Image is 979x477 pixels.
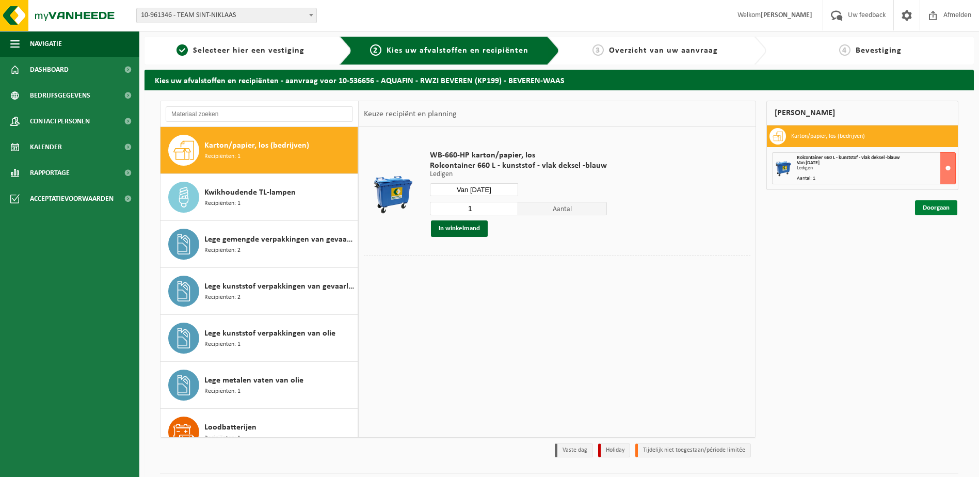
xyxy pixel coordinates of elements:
span: Recipiënten: 1 [204,387,240,396]
span: Lege kunststof verpakkingen van olie [204,327,335,340]
span: Acceptatievoorwaarden [30,186,114,212]
input: Selecteer datum [430,183,519,196]
span: Selecteer hier een vestiging [193,46,304,55]
span: 4 [839,44,850,56]
button: Kwikhoudende TL-lampen Recipiënten: 1 [161,174,358,221]
span: 10-961346 - TEAM SINT-NIKLAAS [137,8,316,23]
span: Recipiënten: 2 [204,293,240,303]
span: Recipiënten: 1 [204,199,240,209]
span: Rapportage [30,160,70,186]
div: [PERSON_NAME] [766,101,958,125]
span: Aantal [518,202,607,215]
span: Bevestiging [856,46,902,55]
span: Bedrijfsgegevens [30,83,90,108]
span: Navigatie [30,31,62,57]
p: Ledigen [430,171,607,178]
h3: Karton/papier, los (bedrijven) [791,128,865,145]
button: Loodbatterijen Recipiënten: 1 [161,409,358,456]
li: Tijdelijk niet toegestaan/période limitée [635,443,751,457]
span: Lege gemengde verpakkingen van gevaarlijke stoffen [204,233,355,246]
span: 10-961346 - TEAM SINT-NIKLAAS [136,8,317,23]
span: Recipiënten: 2 [204,246,240,256]
div: Keuze recipiënt en planning [359,101,462,127]
div: Aantal: 1 [797,176,955,181]
span: Dashboard [30,57,69,83]
span: Rolcontainer 660 L - kunststof - vlak deksel -blauw [430,161,607,171]
button: In winkelmand [431,220,488,237]
span: Recipiënten: 1 [204,152,240,162]
span: Rolcontainer 660 L - kunststof - vlak deksel -blauw [797,155,900,161]
strong: [PERSON_NAME] [761,11,812,19]
span: 1 [176,44,188,56]
span: Contactpersonen [30,108,90,134]
li: Vaste dag [555,443,593,457]
span: Overzicht van uw aanvraag [609,46,718,55]
span: Kies uw afvalstoffen en recipiënten [387,46,528,55]
span: Loodbatterijen [204,421,256,434]
input: Materiaal zoeken [166,106,353,122]
span: WB-660-HP karton/papier, los [430,150,607,161]
span: 2 [370,44,381,56]
span: Karton/papier, los (bedrijven) [204,139,309,152]
a: 1Selecteer hier een vestiging [150,44,331,57]
span: 3 [592,44,604,56]
strong: Van [DATE] [797,160,820,166]
span: Kwikhoudende TL-lampen [204,186,296,199]
div: Ledigen [797,166,955,171]
button: Lege gemengde verpakkingen van gevaarlijke stoffen Recipiënten: 2 [161,221,358,268]
span: Recipiënten: 1 [204,340,240,349]
h2: Kies uw afvalstoffen en recipiënten - aanvraag voor 10-536656 - AQUAFIN - RWZI BEVEREN (KP199) - ... [145,70,974,90]
a: Doorgaan [915,200,957,215]
button: Lege metalen vaten van olie Recipiënten: 1 [161,362,358,409]
span: Lege metalen vaten van olie [204,374,303,387]
li: Holiday [598,443,630,457]
span: Kalender [30,134,62,160]
button: Lege kunststof verpakkingen van gevaarlijke stoffen Recipiënten: 2 [161,268,358,315]
button: Lege kunststof verpakkingen van olie Recipiënten: 1 [161,315,358,362]
span: Recipiënten: 1 [204,434,240,443]
button: Karton/papier, los (bedrijven) Recipiënten: 1 [161,127,358,174]
span: Lege kunststof verpakkingen van gevaarlijke stoffen [204,280,355,293]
